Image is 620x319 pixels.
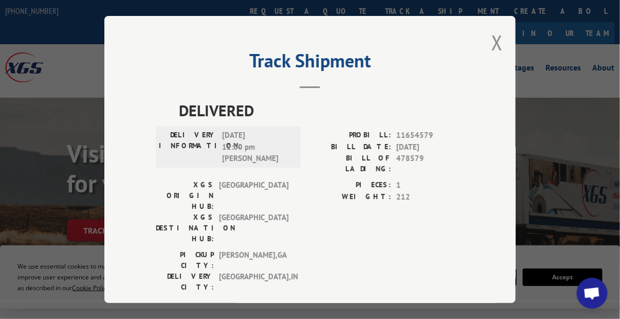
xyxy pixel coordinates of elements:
[491,29,503,56] button: Close modal
[159,130,217,165] label: DELIVERY INFORMATION:
[219,212,288,244] span: [GEOGRAPHIC_DATA]
[310,130,391,141] label: PROBILL:
[396,153,464,174] span: 478579
[156,180,214,212] label: XGS ORIGIN HUB:
[179,99,464,122] span: DELIVERED
[310,141,391,153] label: BILL DATE:
[396,141,464,153] span: [DATE]
[396,130,464,141] span: 11654579
[396,180,464,191] span: 1
[310,180,391,191] label: PIECES:
[310,191,391,203] label: WEIGHT:
[156,250,214,271] label: PICKUP CITY:
[156,54,464,73] h2: Track Shipment
[156,271,214,293] label: DELIVERY CITY:
[156,212,214,244] label: XGS DESTINATION HUB:
[577,278,608,309] div: Open chat
[222,130,291,165] span: [DATE] 12:00 pm [PERSON_NAME]
[310,153,391,174] label: BILL OF LADING:
[219,180,288,212] span: [GEOGRAPHIC_DATA]
[219,250,288,271] span: [PERSON_NAME] , GA
[396,191,464,203] span: 212
[219,271,288,293] span: [GEOGRAPHIC_DATA] , IN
